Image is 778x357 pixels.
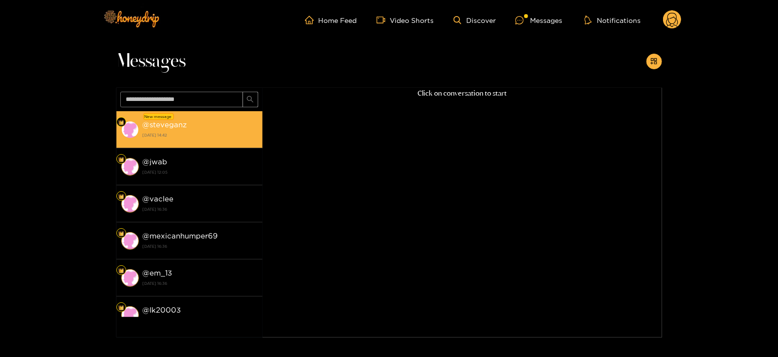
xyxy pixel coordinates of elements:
strong: [DATE] 16:36 [143,242,258,251]
img: conversation [121,158,139,176]
strong: @ em_13 [143,269,172,277]
a: Home Feed [305,16,357,24]
img: conversation [121,121,139,139]
strong: @ steveganz [143,120,187,129]
div: New message [143,113,174,120]
img: conversation [121,232,139,250]
img: Fan Level [118,231,124,237]
img: Fan Level [118,157,124,162]
img: Fan Level [118,194,124,199]
span: Messages [116,50,186,73]
strong: [DATE] 14:42 [143,131,258,139]
strong: @ vaclee [143,195,174,203]
strong: [DATE] 12:05 [143,168,258,177]
span: search [247,96,254,104]
strong: @ jwab [143,158,168,166]
img: Fan Level [118,305,124,311]
img: conversation [121,195,139,213]
a: Discover [454,16,496,24]
strong: [DATE] 16:36 [143,205,258,214]
strong: [DATE] 16:36 [143,279,258,288]
a: Video Shorts [377,16,434,24]
p: Click on conversation to start [263,88,662,99]
button: search [243,92,258,107]
button: appstore-add [646,54,662,69]
span: home [305,16,319,24]
img: conversation [121,306,139,324]
strong: @ lk20003 [143,306,181,314]
img: Fan Level [118,119,124,125]
strong: [DATE] 16:36 [143,316,258,325]
button: Notifications [582,15,644,25]
span: video-camera [377,16,390,24]
strong: @ mexicanhumper69 [143,232,218,240]
div: Messages [515,15,562,26]
img: Fan Level [118,268,124,274]
span: appstore-add [650,58,658,66]
img: conversation [121,269,139,287]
